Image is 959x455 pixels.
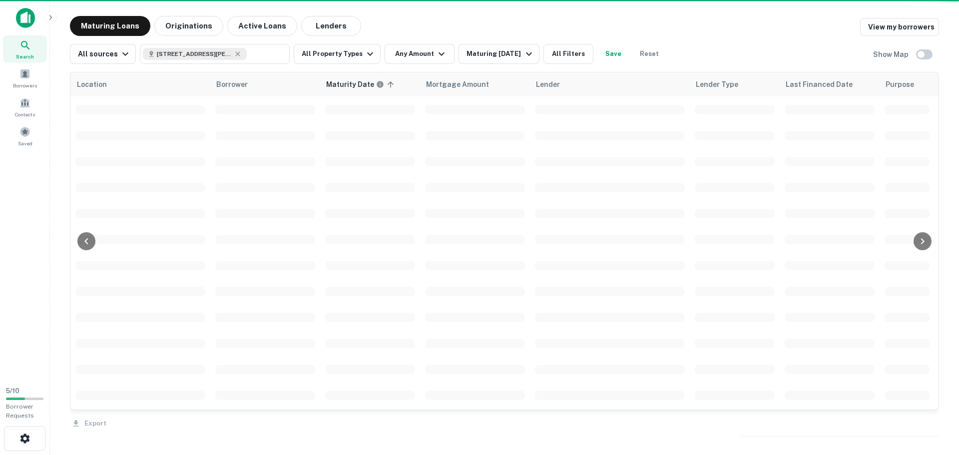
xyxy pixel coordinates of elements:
[3,93,47,120] a: Contacts
[18,139,32,147] span: Saved
[633,44,665,64] button: Reset
[696,78,738,90] span: Lender Type
[880,72,935,96] th: Purpose
[70,44,136,64] button: All sources
[301,16,361,36] button: Lenders
[326,79,384,90] div: Maturity dates displayed may be estimated. Please contact the lender for the most accurate maturi...
[15,110,35,118] span: Contacts
[227,16,297,36] button: Active Loans
[385,44,455,64] button: Any Amount
[326,79,397,90] span: Maturity dates displayed may be estimated. Please contact the lender for the most accurate maturi...
[320,72,420,96] th: Maturity dates displayed may be estimated. Please contact the lender for the most accurate maturi...
[3,122,47,149] a: Saved
[420,72,530,96] th: Mortgage Amount
[6,387,19,395] span: 5 / 10
[13,81,37,89] span: Borrowers
[860,18,939,36] a: View my borrowers
[326,79,374,90] h6: Maturity Date
[6,403,34,419] span: Borrower Requests
[536,78,560,90] span: Lender
[70,16,150,36] button: Maturing Loans
[3,64,47,91] a: Borrowers
[873,49,910,60] h6: Show Map
[16,52,34,60] span: Search
[154,16,223,36] button: Originations
[216,78,248,90] span: Borrower
[78,48,131,60] div: All sources
[157,49,232,58] span: [STREET_ADDRESS][PERSON_NAME]
[210,72,320,96] th: Borrower
[690,72,780,96] th: Lender Type
[530,72,690,96] th: Lender
[543,44,593,64] button: All Filters
[459,44,539,64] button: Maturing [DATE]
[909,375,959,423] iframe: Chat Widget
[597,44,629,64] button: Save your search to get updates of matches that match your search criteria.
[16,8,35,28] img: capitalize-icon.png
[780,72,880,96] th: Last Financed Date
[886,78,927,90] span: Purpose
[294,44,381,64] button: All Property Types
[3,35,47,62] a: Search
[467,48,534,60] div: Maturing [DATE]
[70,72,210,96] th: Location
[786,78,866,90] span: Last Financed Date
[426,78,502,90] span: Mortgage Amount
